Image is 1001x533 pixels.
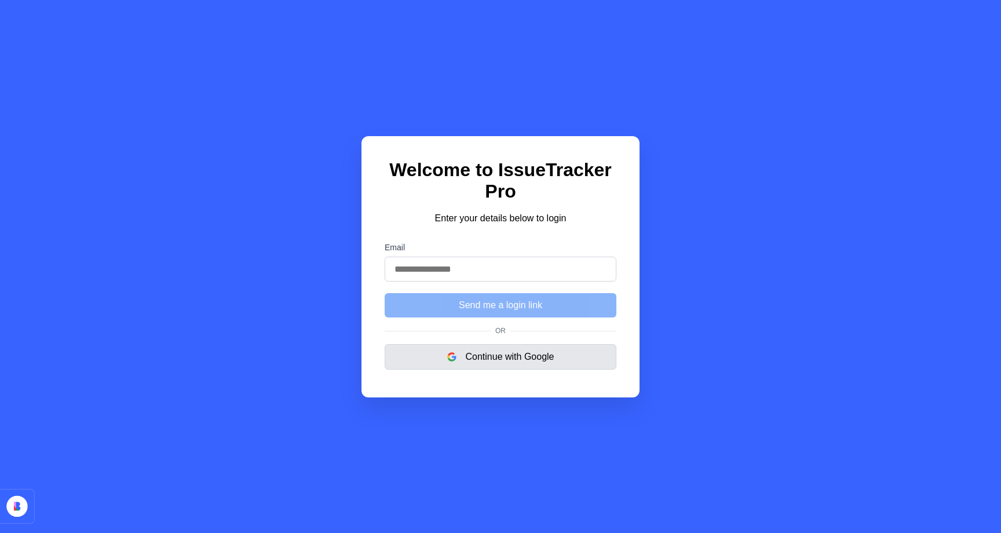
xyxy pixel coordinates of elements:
[491,327,510,335] span: Or
[385,159,616,202] h1: Welcome to IssueTracker Pro
[385,293,616,317] button: Send me a login link
[385,243,616,252] label: Email
[385,344,616,370] button: Continue with Google
[447,352,456,362] img: google logo
[385,211,616,225] p: Enter your details below to login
